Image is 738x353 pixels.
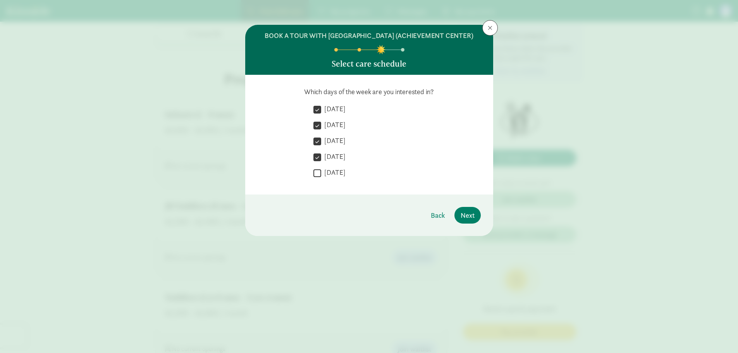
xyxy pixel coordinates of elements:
h6: BOOK A TOUR WITH [GEOGRAPHIC_DATA] (ACHIEVEMENT CENTER) [265,31,473,40]
span: Back [431,210,445,220]
label: [DATE] [321,152,346,161]
span: Next [461,210,475,220]
h5: Select care schedule [332,59,406,69]
label: [DATE] [321,136,346,145]
label: [DATE] [321,104,346,114]
button: Back [425,207,451,224]
label: [DATE] [321,120,346,129]
button: Next [454,207,481,224]
p: Which days of the week are you interested in? [258,87,481,96]
label: [DATE] [321,168,346,177]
